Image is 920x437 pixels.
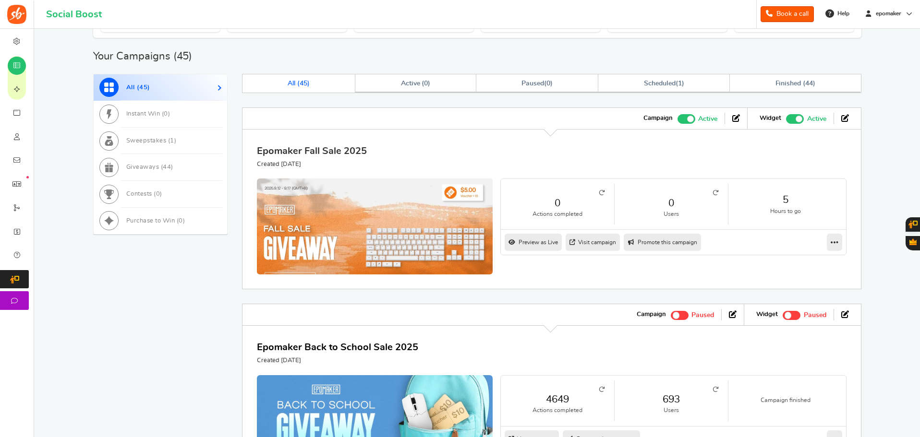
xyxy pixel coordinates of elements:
[546,80,550,87] span: 0
[749,309,834,320] li: Widget activated
[760,114,781,123] strong: Widget
[163,164,171,170] span: 44
[678,80,682,87] span: 1
[126,138,177,144] span: Sweepstakes ( )
[46,9,102,20] h1: Social Boost
[510,392,605,406] a: 4649
[805,80,813,87] span: 44
[637,310,666,319] strong: Campaign
[738,396,833,404] small: Campaign finished
[909,238,917,245] span: Gratisfaction
[300,80,307,87] span: 45
[775,80,815,87] span: Finished ( )
[624,210,718,218] small: Users
[906,236,920,250] button: Gratisfaction
[164,111,168,117] span: 0
[510,210,605,218] small: Actions completed
[257,356,418,365] p: Created [DATE]
[728,184,842,224] li: 5
[698,114,717,124] span: Active
[738,207,833,215] small: Hours to go
[566,234,620,251] a: Visit campaign
[93,51,193,61] h2: Your Campaigns ( )
[257,160,367,169] p: Created [DATE]
[691,312,714,319] span: Paused
[807,114,826,124] span: Active
[505,234,562,251] a: Preview as Live
[624,234,701,251] a: Promote this campaign
[624,392,718,406] a: 693
[510,196,605,210] a: 0
[179,218,183,224] span: 0
[401,80,431,87] span: Active ( )
[126,218,185,224] span: Purchase to Win ( )
[521,80,553,87] span: ( )
[288,80,310,87] span: All ( )
[170,138,174,144] span: 1
[126,84,150,91] span: All ( )
[822,6,854,21] a: Help
[177,51,189,61] span: 45
[510,406,605,414] small: Actions completed
[521,80,544,87] span: Paused
[835,10,849,18] span: Help
[624,406,718,414] small: Users
[7,5,26,24] img: Social Boost
[752,113,834,124] li: Widget activated
[126,164,173,170] span: Giveaways ( )
[257,343,418,352] a: Epomaker Back to School Sale 2025
[126,111,170,117] span: Instant Win ( )
[761,6,814,22] a: Book a call
[643,114,673,123] strong: Campaign
[26,176,29,178] em: New
[126,191,162,197] span: Contests ( )
[804,312,826,319] span: Paused
[644,80,676,87] span: Scheduled
[257,146,367,156] a: Epomaker Fall Sale 2025
[644,80,684,87] span: ( )
[756,310,778,319] strong: Widget
[424,80,428,87] span: 0
[139,84,147,91] span: 45
[872,10,905,18] span: epomaker
[624,196,718,210] a: 0
[156,191,160,197] span: 0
